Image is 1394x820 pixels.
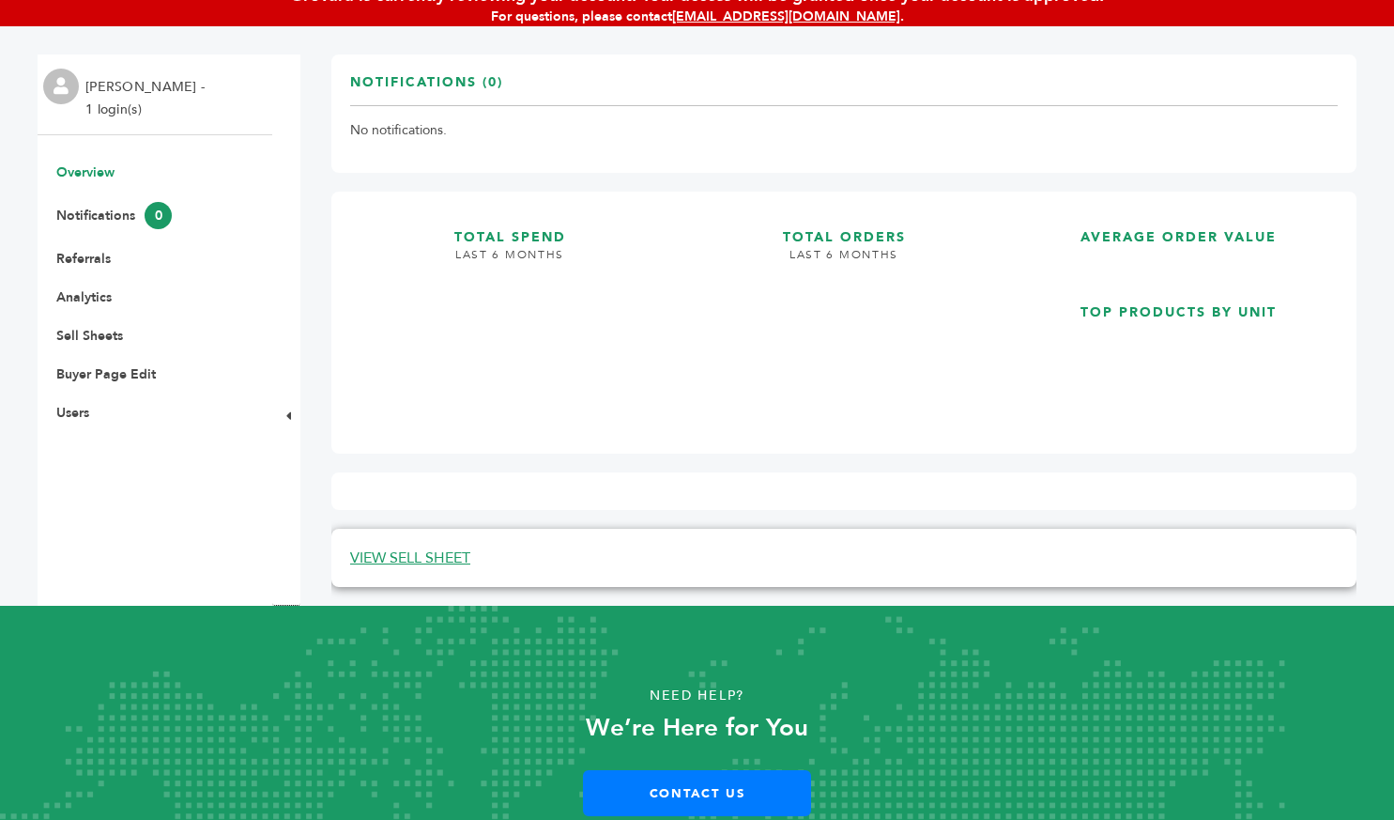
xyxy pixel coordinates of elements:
a: Users [56,404,89,422]
a: [EMAIL_ADDRESS][DOMAIN_NAME] [672,8,900,25]
a: Sell Sheets [56,327,123,345]
h3: TOTAL SPEND [350,210,669,247]
a: Analytics [56,288,112,306]
h3: TOTAL ORDERS [684,210,1003,247]
a: TOTAL SPEND LAST 6 MONTHS [350,210,669,420]
a: Notifications0 [56,207,172,224]
span: 0 [145,202,172,229]
td: No notifications. [350,106,1338,155]
h3: Notifications (0) [350,73,503,106]
a: TOTAL ORDERS LAST 6 MONTHS [684,210,1003,420]
p: Need Help? [69,682,1325,710]
strong: We’re Here for You [586,711,808,745]
h3: AVERAGE ORDER VALUE [1019,210,1338,247]
a: Overview [56,163,115,181]
a: TOP PRODUCTS BY UNIT [1019,286,1338,420]
a: Contact Us [583,770,811,816]
a: VIEW SELL SHEET [350,548,470,568]
a: AVERAGE ORDER VALUE [1019,210,1338,271]
li: [PERSON_NAME] - 1 login(s) [85,76,209,121]
h3: TOP PRODUCTS BY UNIT [1019,286,1338,322]
h4: LAST 6 MONTHS [350,247,669,277]
a: Referrals [56,250,111,268]
a: Buyer Page Edit [56,365,156,383]
img: profile.png [43,69,79,104]
h4: LAST 6 MONTHS [684,247,1003,277]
